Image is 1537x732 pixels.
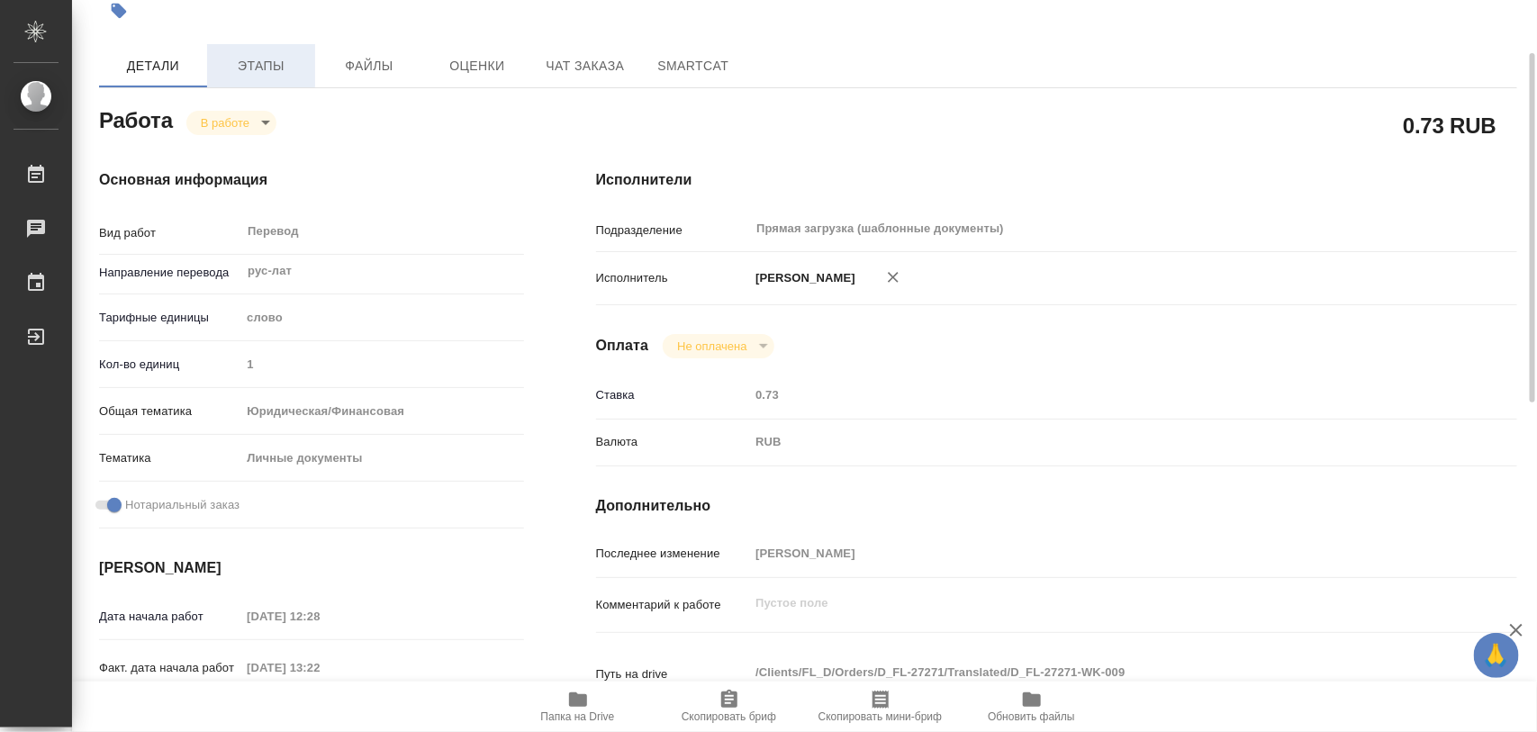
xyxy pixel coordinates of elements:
[672,339,752,354] button: Не оплачена
[240,303,523,333] div: слово
[99,608,240,626] p: Дата начала работ
[125,496,240,514] span: Нотариальный заказ
[99,659,240,677] p: Факт. дата начала работ
[502,682,654,732] button: Папка на Drive
[240,443,523,474] div: Личные документы
[326,55,412,77] span: Файлы
[99,103,173,135] h2: Работа
[596,221,750,239] p: Подразделение
[749,269,855,287] p: [PERSON_NAME]
[650,55,737,77] span: SmartCat
[542,55,628,77] span: Чат заказа
[596,386,750,404] p: Ставка
[818,710,942,723] span: Скопировать мини-бриф
[988,710,1075,723] span: Обновить файлы
[99,264,240,282] p: Направление перевода
[99,169,524,191] h4: Основная информация
[805,682,956,732] button: Скопировать мини-бриф
[195,115,255,131] button: В работе
[1481,637,1512,674] span: 🙏
[186,111,276,135] div: В работе
[596,596,750,614] p: Комментарий к работе
[99,356,240,374] p: Кол-во единиц
[596,495,1517,517] h4: Дополнительно
[99,309,240,327] p: Тарифные единицы
[541,710,615,723] span: Папка на Drive
[596,665,750,683] p: Путь на drive
[749,427,1440,457] div: RUB
[596,335,649,357] h4: Оплата
[654,682,805,732] button: Скопировать бриф
[99,224,240,242] p: Вид работ
[596,169,1517,191] h4: Исполнители
[240,603,398,629] input: Пустое поле
[99,449,240,467] p: Тематика
[956,682,1108,732] button: Обновить файлы
[110,55,196,77] span: Детали
[240,396,523,427] div: Юридическая/Финансовая
[240,655,398,681] input: Пустое поле
[434,55,520,77] span: Оценки
[1403,110,1496,140] h2: 0.73 RUB
[596,433,750,451] p: Валюта
[663,334,773,358] div: В работе
[749,657,1440,688] textarea: /Clients/FL_D/Orders/D_FL-27271/Translated/D_FL-27271-WK-009
[1474,633,1519,678] button: 🙏
[682,710,776,723] span: Скопировать бриф
[240,351,523,377] input: Пустое поле
[749,382,1440,408] input: Пустое поле
[99,402,240,420] p: Общая тематика
[99,557,524,579] h4: [PERSON_NAME]
[596,545,750,563] p: Последнее изменение
[596,269,750,287] p: Исполнитель
[218,55,304,77] span: Этапы
[749,540,1440,566] input: Пустое поле
[873,258,913,297] button: Удалить исполнителя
